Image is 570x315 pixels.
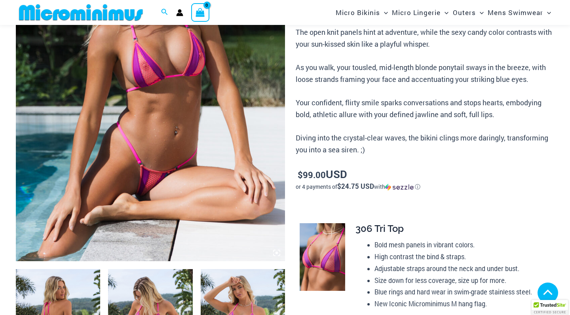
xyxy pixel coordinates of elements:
span: Menu Toggle [476,2,484,23]
li: Size down for less coverage, size up for more. [374,275,547,287]
img: MM SHOP LOGO FLAT [16,4,146,21]
a: Account icon link [176,9,183,16]
span: Outers [453,2,476,23]
div: or 4 payments of$24.75 USDwithSezzle Click to learn more about Sezzle [296,183,554,191]
div: TrustedSite Certified [532,300,568,315]
span: $24.75 USD [337,182,374,191]
p: USD [296,168,554,181]
a: Mens SwimwearMenu ToggleMenu Toggle [486,2,553,23]
span: Menu Toggle [441,2,448,23]
span: Micro Lingerie [392,2,441,23]
nav: Site Navigation [332,1,554,24]
span: $ [298,169,303,180]
a: View Shopping Cart, empty [191,3,209,21]
a: Search icon link [161,8,168,18]
a: Micro BikinisMenu ToggleMenu Toggle [334,2,390,23]
span: Menu Toggle [543,2,551,23]
a: OutersMenu ToggleMenu Toggle [451,2,486,23]
a: Micro LingerieMenu ToggleMenu Toggle [390,2,450,23]
span: 306 Tri Top [355,223,404,234]
li: Blue rings and hard wear in swim-grade stainless steel. [374,286,547,298]
div: or 4 payments of with [296,183,554,191]
img: Sezzle [385,184,414,191]
bdi: 99.00 [298,169,326,180]
li: High contrast the bind & straps. [374,251,547,263]
span: Mens Swimwear [488,2,543,23]
span: Menu Toggle [380,2,388,23]
li: Bold mesh panels in vibrant colors. [374,239,547,251]
li: New Iconic Microminimus M hang flag. [374,298,547,310]
span: Micro Bikinis [336,2,380,23]
img: Reckless and Wild Violet Sunset 306 Top [300,223,345,291]
li: Adjustable straps around the neck and under bust. [374,263,547,275]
